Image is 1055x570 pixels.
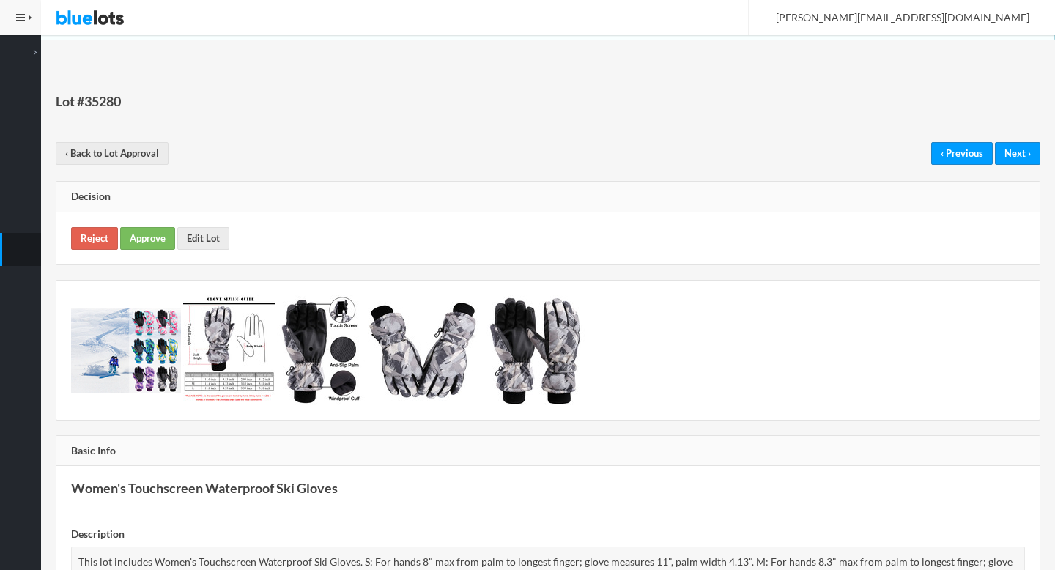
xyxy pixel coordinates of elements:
a: Approve [120,227,175,250]
img: b6e25cde-ec1c-4c6e-b4ef-baf939f7e045-1707978439.jpg [71,308,181,393]
a: Reject [71,227,118,250]
a: ‹ Previous [931,142,993,165]
div: Decision [56,182,1040,212]
label: Description [71,526,125,543]
a: Next › [995,142,1040,165]
span: [PERSON_NAME][EMAIL_ADDRESS][DOMAIN_NAME] [760,11,1029,23]
h3: Women's Touchscreen Waterproof Ski Gloves [71,481,1025,496]
a: ‹ Back to Lot Approval [56,142,169,165]
img: 913a7f09-273c-4f03-a8e0-b561c8319f2f-1707978440.jpg [368,295,478,405]
a: Edit Lot [177,227,229,250]
img: e1f7821c-4338-4bdb-ba0b-2e467cf10ff9-1707978439.jpg [183,295,275,405]
img: bf08464b-85b2-4013-ad7f-89f4125cb172-1707978440.jpg [277,295,366,405]
img: 2479aef5-e9d9-46cf-9e6b-28e7f3b52a89-1707978441.jpg [480,295,590,405]
div: Basic Info [56,436,1040,467]
h1: Lot #35280 [56,90,121,112]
